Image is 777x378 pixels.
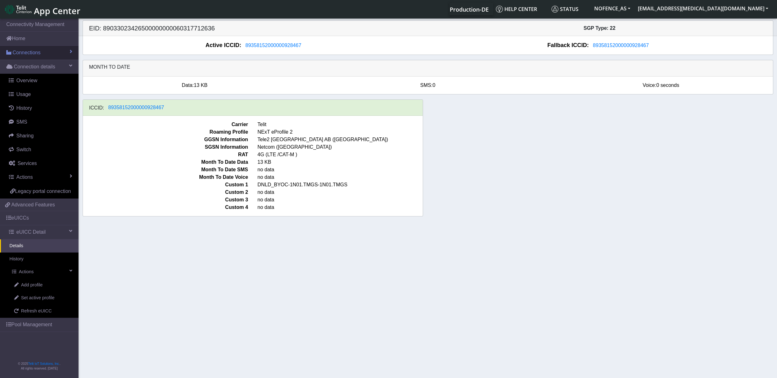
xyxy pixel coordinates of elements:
span: Fallback ICCID: [547,41,589,50]
span: Set active profile [21,295,54,301]
span: Usage [16,92,31,97]
span: eUICC Detail [16,228,46,236]
span: Roaming Profile [78,128,253,136]
span: 89358152000000928467 [108,105,164,110]
a: Help center [493,3,549,15]
span: Custom 4 [78,204,253,211]
h6: ICCID: [89,105,104,111]
span: DNLD_BYOC-1N01.TMGS-1N01.TMGS [253,181,427,189]
span: Connections [13,49,41,56]
span: Custom 3 [78,196,253,204]
span: no data [253,189,427,196]
span: Custom 1 [78,181,253,189]
a: App Center [5,3,79,16]
img: logo-telit-cinterion-gw-new.png [5,4,31,14]
span: Add profile [21,282,43,289]
span: NExT eProfile 2 [253,128,427,136]
h6: Month to date [89,64,767,70]
span: no data [253,166,427,173]
a: Actions [3,170,79,184]
a: Telit IoT Solutions, Inc. [28,362,60,365]
button: [EMAIL_ADDRESS][MEDICAL_DATA][DOMAIN_NAME] [634,3,772,14]
span: Status [552,6,579,13]
span: no data [253,173,427,181]
a: eUICC Detail [3,225,79,239]
span: Help center [496,6,537,13]
a: Overview [3,74,79,88]
a: Refresh eUICC [5,305,79,318]
a: Usage [3,88,79,101]
span: App Center [34,5,80,17]
button: 89358152000000928467 [104,104,168,112]
span: SMS: [420,83,432,88]
span: Advanced Features [11,201,55,209]
span: Custom 2 [78,189,253,196]
a: Add profile [5,279,79,292]
span: Connection details [14,63,55,71]
img: status.svg [552,6,558,13]
span: Sharing [16,133,34,138]
span: 89358152000000928467 [245,43,301,48]
span: 13 KB [253,158,427,166]
a: Switch [3,143,79,157]
a: Your current platform instance [449,3,488,15]
span: Overview [16,78,37,83]
a: Set active profile [5,291,79,305]
button: NOFENCE_AS [590,3,634,14]
button: 89358152000000928467 [241,41,305,50]
a: SMS [3,115,79,129]
span: Switch [16,147,31,152]
span: 0 seconds [656,83,679,88]
span: Active ICCID: [205,41,241,50]
img: knowledge.svg [496,6,503,13]
button: 89358152000000928467 [589,41,653,50]
span: Month To Date SMS [78,166,253,173]
span: 4G (LTE /CAT-M ) [253,151,427,158]
span: Legacy portal connection [15,189,71,194]
span: History [16,105,32,111]
span: Carrier [78,121,253,128]
a: Sharing [3,129,79,143]
span: no data [253,196,427,204]
span: Month To Date Voice [78,173,253,181]
span: Refresh eUICC [21,308,52,315]
span: Month To Date Data [78,158,253,166]
span: 0 [432,83,435,88]
a: Status [549,3,590,15]
span: Actions [19,269,34,275]
span: Netcom ([GEOGRAPHIC_DATA]) [253,143,427,151]
span: Services [18,161,37,166]
span: 13 KB [194,83,208,88]
span: Voice: [643,83,656,88]
span: RAT [78,151,253,158]
span: Tele2 [GEOGRAPHIC_DATA] AB ([GEOGRAPHIC_DATA]) [253,136,427,143]
span: GGSN Information [78,136,253,143]
span: SGSN Information [78,143,253,151]
a: Actions [3,265,79,279]
a: History [3,101,79,115]
span: SMS [16,119,27,125]
a: Services [3,157,79,170]
span: Data: [182,83,194,88]
span: Production-DE [450,6,489,13]
span: Actions [16,174,33,180]
span: 89358152000000928467 [593,43,649,48]
span: SGP Type: 22 [584,25,616,31]
span: no data [253,204,427,211]
h5: EID: 89033023426500000000060317712636 [84,24,428,32]
span: Telit [253,121,427,128]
